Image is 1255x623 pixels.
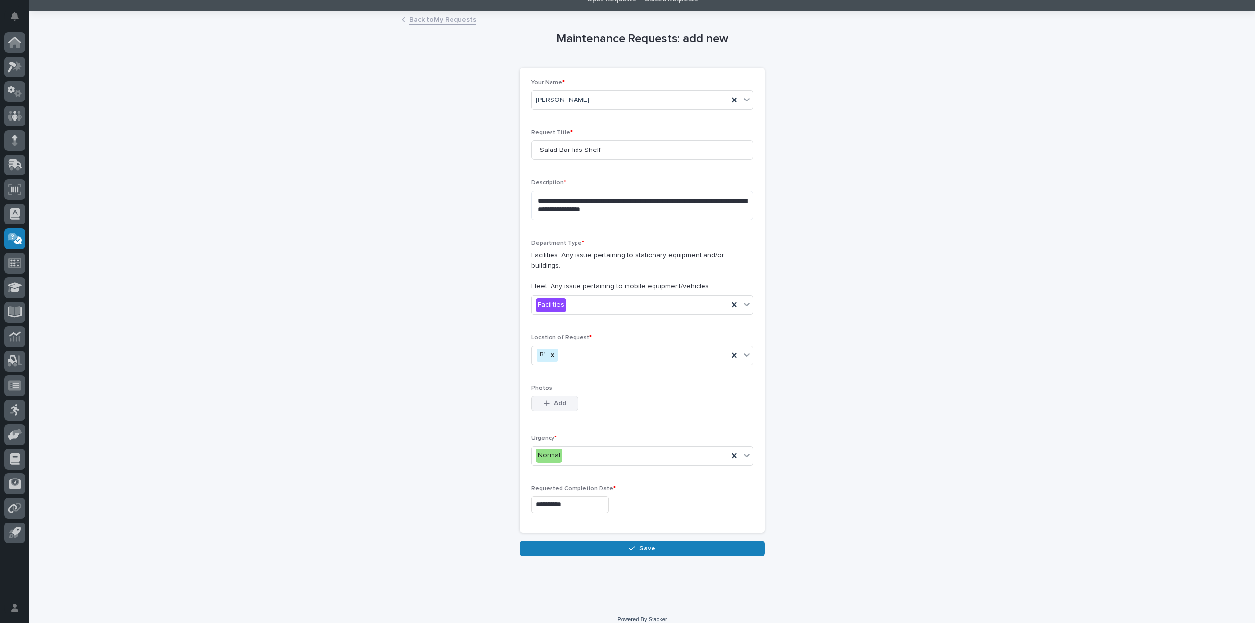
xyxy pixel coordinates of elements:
[531,335,592,341] span: Location of Request
[639,544,655,553] span: Save
[531,240,584,246] span: Department Type
[531,435,557,441] span: Urgency
[531,396,578,411] button: Add
[531,486,616,492] span: Requested Completion Date
[536,449,562,463] div: Normal
[531,250,753,291] p: Facilities: Any issue pertaining to stationary equipment and/or buildings. Fleet: Any issue perta...
[531,180,566,186] span: Description
[4,6,25,26] button: Notifications
[531,385,552,391] span: Photos
[537,349,547,362] div: B1
[536,95,589,105] span: [PERSON_NAME]
[617,616,667,622] a: Powered By Stacker
[409,13,476,25] a: Back toMy Requests
[554,399,566,408] span: Add
[520,32,765,46] h1: Maintenance Requests: add new
[531,80,565,86] span: Your Name
[520,541,765,556] button: Save
[12,12,25,27] div: Notifications
[536,298,566,312] div: Facilities
[531,130,573,136] span: Request Title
